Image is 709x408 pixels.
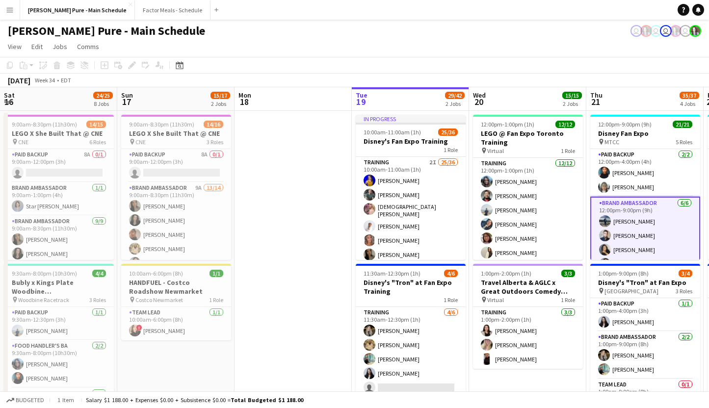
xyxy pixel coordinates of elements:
span: 19 [354,96,368,107]
h3: LEGO X She Built That @ CNE [4,129,114,138]
span: 14/15 [86,121,106,128]
button: [PERSON_NAME] Pure - Main Schedule [20,0,135,20]
span: 18 [237,96,251,107]
span: Tue [356,91,368,100]
div: [DATE] [8,76,30,85]
app-card-role: Training3/31:00pm-2:00pm (1h)[PERSON_NAME][PERSON_NAME][PERSON_NAME] [473,307,583,369]
app-card-role: Brand Ambassador1/19:00am-1:00pm (4h)Star [PERSON_NAME] [4,182,114,216]
app-user-avatar: Tifany Scifo [680,25,691,37]
div: Salary $1 188.00 + Expenses $0.00 + Subsistence $0.00 = [86,396,303,404]
span: 1:00pm-9:00pm (8h) [598,270,649,277]
span: Week 34 [32,76,57,84]
span: CNE [135,138,146,146]
a: Comms [73,40,103,53]
app-job-card: 12:00pm-9:00pm (9h)21/21Disney Fan Expo MTCC5 RolesPaid Backup2/212:00pm-4:00pm (4h)[PERSON_NAME]... [590,115,700,260]
a: Edit [27,40,47,53]
app-job-card: 9:00am-8:30pm (11h30m)14/16LEGO X She Built That @ CNE CNE3 RolesPaid Backup8A0/19:00am-12:00pm (... [121,115,231,260]
span: 3 Roles [676,287,692,295]
span: Virtual [487,147,504,154]
span: 1 Role [561,147,575,154]
app-card-role: Brand Ambassador9/99:00am-8:30pm (11h30m)[PERSON_NAME][PERSON_NAME] [4,216,114,363]
div: 8 Jobs [94,100,112,107]
span: Mon [238,91,251,100]
button: Budgeted [5,395,46,406]
h3: Disney's "Tron" at Fan Expo Training [356,278,466,296]
span: 35/37 [680,92,699,99]
span: 1:00pm-2:00pm (1h) [481,270,531,277]
span: Wed [473,91,486,100]
app-card-role: Brand Ambassador9A13/149:00am-8:30pm (11h30m)[PERSON_NAME][PERSON_NAME][PERSON_NAME][PERSON_NAME]... [121,182,231,401]
app-user-avatar: Tifany Scifo [660,25,672,37]
div: 2 Jobs [211,100,230,107]
a: Jobs [49,40,71,53]
span: 16 [2,96,15,107]
span: 1 item [54,396,78,404]
span: 10:00am-11:00am (1h) [364,128,421,136]
span: Edit [31,42,43,51]
a: View [4,40,26,53]
span: 11:30am-12:30pm (1h) [364,270,420,277]
h3: LEGO @ Fan Expo Toronto Training [473,129,583,147]
h3: Disney Fan Expo [590,129,700,138]
h3: Travel Alberta & AGLC x Great Outdoors Comedy Festival Training [473,278,583,296]
app-card-role: Paid Backup1/11:00pm-4:00pm (3h)[PERSON_NAME] [590,298,700,331]
span: Virtual [487,296,504,304]
div: 2 Jobs [563,100,581,107]
button: Factor Meals - Schedule [135,0,210,20]
app-card-role: Food Handler's BA2/29:30am-8:00pm (10h30m)[PERSON_NAME][PERSON_NAME] [4,340,114,388]
app-card-role: Brand Ambassador2/21:00pm-9:00pm (8h)[PERSON_NAME][PERSON_NAME] [590,331,700,379]
span: 14/16 [204,121,223,128]
span: Total Budgeted $1 188.00 [231,396,303,404]
span: 3 Roles [207,138,223,146]
span: Sat [4,91,15,100]
span: 24/25 [93,92,113,99]
div: 2 Jobs [446,100,464,107]
div: In progress [356,115,466,123]
span: 4/6 [444,270,458,277]
app-job-card: 12:00pm-1:00pm (1h)12/12LEGO @ Fan Expo Toronto Training Virtual1 RoleTraining12/1212:00pm-1:00pm... [473,115,583,260]
span: 17 [120,96,133,107]
app-user-avatar: Tifany Scifo [630,25,642,37]
span: 1 Role [209,296,223,304]
span: 21/21 [673,121,692,128]
span: Costco Newmarket [135,296,183,304]
app-job-card: 1:00pm-2:00pm (1h)3/3Travel Alberta & AGLC x Great Outdoors Comedy Festival Training Virtual1 Rol... [473,264,583,369]
span: 12:00pm-1:00pm (1h) [481,121,534,128]
span: Budgeted [16,397,44,404]
span: Woodbine Racetrack [18,296,69,304]
span: 9:00am-8:30pm (11h30m) [12,121,77,128]
span: Comms [77,42,99,51]
span: 5 Roles [676,138,692,146]
span: Sun [121,91,133,100]
span: 3 Roles [89,296,106,304]
div: EDT [61,76,71,84]
span: 3/3 [561,270,575,277]
span: 29/42 [445,92,465,99]
span: 1 Role [561,296,575,304]
span: 12/12 [555,121,575,128]
span: 1 Role [444,296,458,304]
span: 15/17 [210,92,230,99]
span: 9:00am-8:30pm (11h30m) [129,121,194,128]
h1: [PERSON_NAME] Pure - Main Schedule [8,24,205,38]
span: 6 Roles [89,138,106,146]
h3: HANDFUEL - Costco Roadshow Newmarket [121,278,231,296]
span: 9:30am-8:00pm (10h30m) [12,270,77,277]
app-card-role: Team Lead1/110:00am-6:00pm (8h)![PERSON_NAME] [121,307,231,340]
app-user-avatar: Ashleigh Rains [640,25,652,37]
span: MTCC [604,138,619,146]
app-job-card: 9:00am-8:30pm (11h30m)14/15LEGO X She Built That @ CNE CNE6 RolesPaid Backup8A0/19:00am-12:00pm (... [4,115,114,260]
app-card-role: Brand Ambassador6/612:00pm-9:00pm (9h)[PERSON_NAME][PERSON_NAME][PERSON_NAME] [590,197,700,303]
span: 10:00am-6:00pm (8h) [129,270,183,277]
app-user-avatar: Ashleigh Rains [689,25,701,37]
div: 4 Jobs [680,100,699,107]
h3: Disney's "Tron" at Fan Expo [590,278,700,287]
app-job-card: In progress10:00am-11:00am (1h)25/36Disney's Fan Expo Training1 RoleTraining2I25/3610:00am-11:00a... [356,115,466,260]
span: 25/36 [438,128,458,136]
span: Jobs [53,42,67,51]
app-card-role: Paid Backup2/212:00pm-4:00pm (4h)[PERSON_NAME][PERSON_NAME] [590,149,700,197]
